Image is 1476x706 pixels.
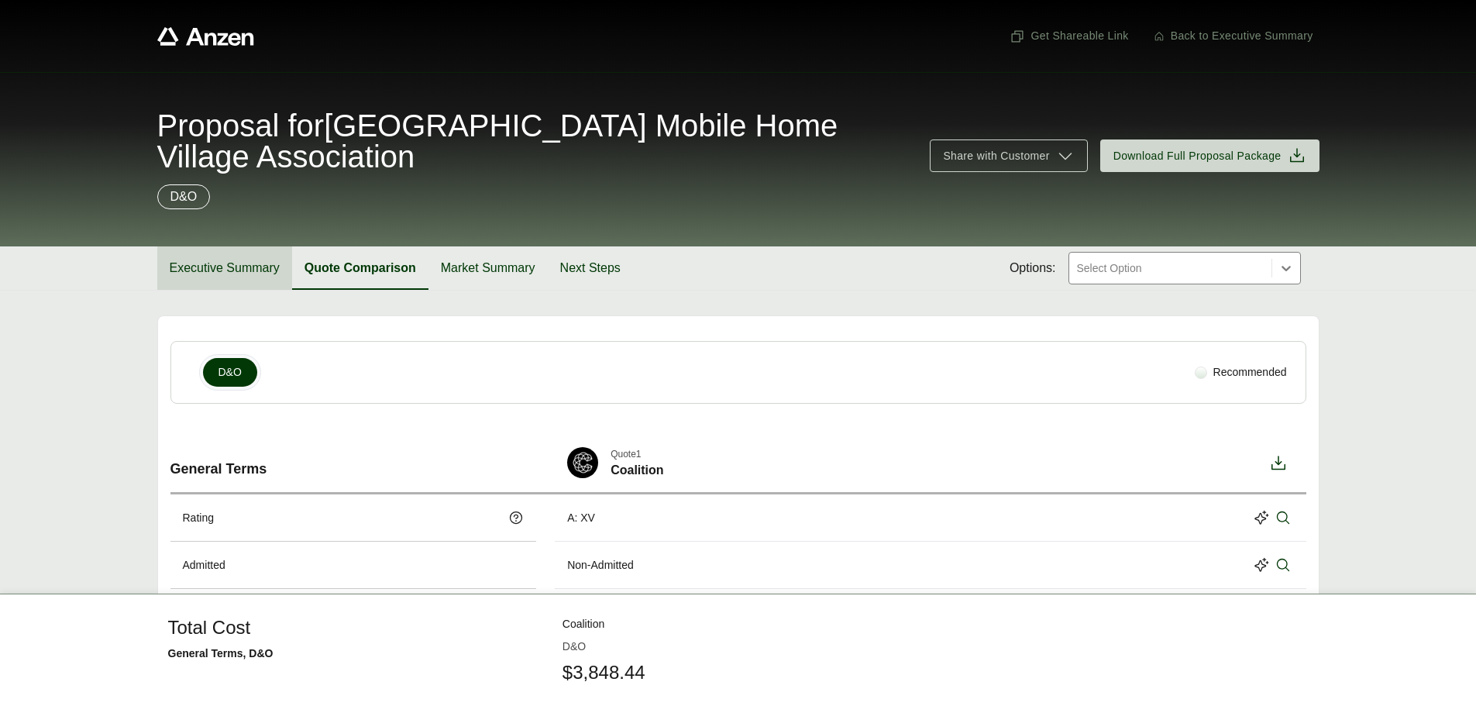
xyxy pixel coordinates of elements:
span: Share with Customer [943,148,1049,164]
button: Back to Executive Summary [1147,22,1319,50]
span: D&O [218,364,242,381]
div: $3,848.44 [567,604,615,621]
span: Proposal for [GEOGRAPHIC_DATA] Mobile Home Village Association [157,110,912,172]
a: Anzen website [157,27,254,46]
p: Total Cost [183,604,231,621]
p: Admitted [183,557,225,573]
button: Share with Customer [930,139,1087,172]
button: Market Summary [428,246,548,290]
button: Executive Summary [157,246,292,290]
p: Maximum Policy Aggregate Limit [183,652,340,668]
button: Download Full Proposal Package [1100,139,1319,172]
button: Get Shareable Link [1003,22,1135,50]
span: Coalition [611,461,663,480]
p: D&O [170,188,198,206]
span: Back to Executive Summary [1171,28,1313,44]
span: Quote 1 [611,447,663,461]
span: Download Full Proposal Package [1113,148,1282,164]
button: D&O [203,358,257,387]
img: Coalition-Logo [567,447,598,478]
button: Download option [1263,447,1294,480]
div: Non-Admitted [567,557,634,573]
div: Recommended [1189,358,1293,387]
span: Get Shareable Link [1010,28,1129,44]
button: Next Steps [548,246,633,290]
div: A: XV [567,510,595,526]
p: Rating [183,510,214,526]
div: $1,000,000 [567,652,621,668]
span: Options: [1010,259,1056,277]
div: General Terms [170,435,537,492]
button: Quote Comparison [292,246,428,290]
